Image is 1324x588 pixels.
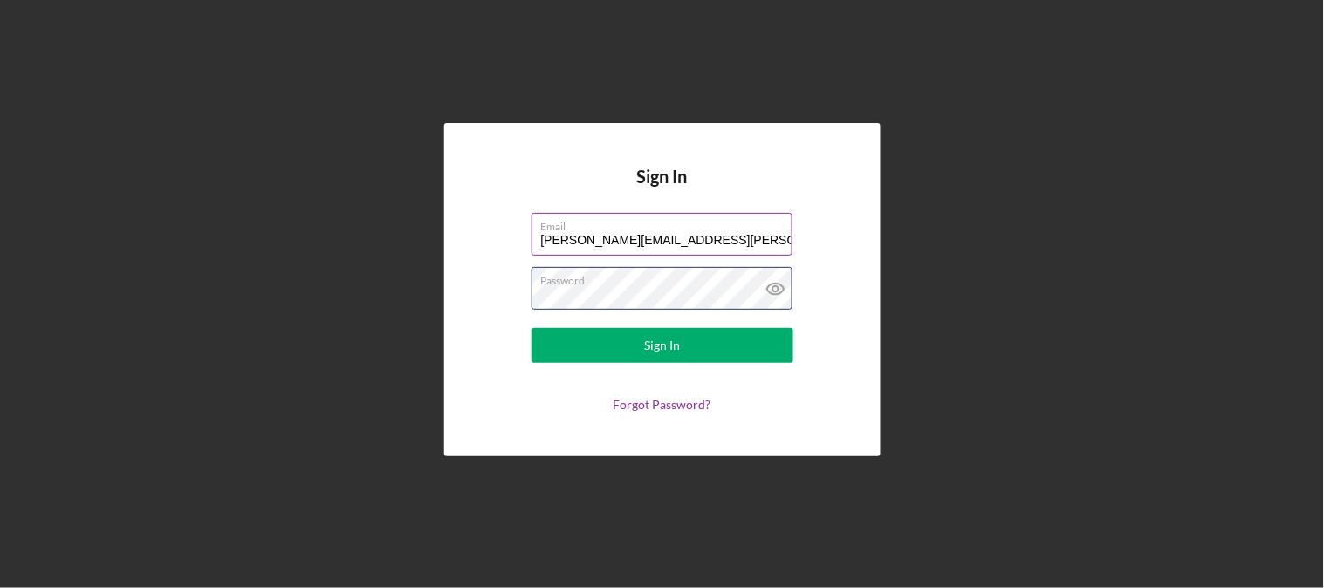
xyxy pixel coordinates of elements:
div: Sign In [644,328,680,363]
label: Password [541,268,792,287]
h4: Sign In [637,167,688,213]
button: Sign In [532,328,793,363]
label: Email [541,214,792,233]
a: Forgot Password? [614,397,711,412]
